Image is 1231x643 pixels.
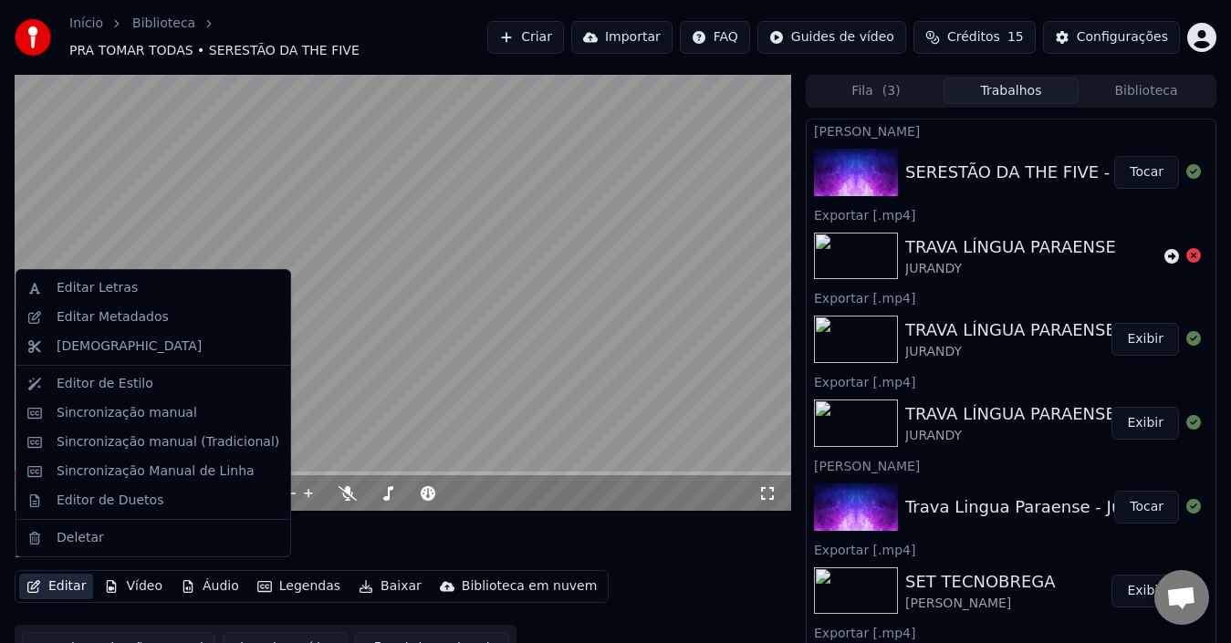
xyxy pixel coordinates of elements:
[807,454,1215,476] div: [PERSON_NAME]
[905,317,1116,343] div: TRAVA LÍNGUA PARAENSE
[69,42,360,60] span: PRA TOMAR TODAS • SERESTÃO DA THE FIVE
[807,203,1215,225] div: Exportar [.mp4]
[57,308,169,327] div: Editar Metadados
[905,343,1116,361] div: JURANDY
[1111,407,1179,440] button: Exibir
[173,574,246,599] button: Áudio
[905,494,1169,520] div: Trava Lingua Paraense - Jurandy
[57,337,202,356] div: [DEMOGRAPHIC_DATA]
[944,78,1079,104] button: Trabalhos
[1043,21,1180,54] button: Configurações
[69,15,487,60] nav: breadcrumb
[1077,28,1168,47] div: Configurações
[19,574,93,599] button: Editar
[807,370,1215,392] div: Exportar [.mp4]
[913,21,1036,54] button: Créditos15
[807,538,1215,560] div: Exportar [.mp4]
[57,492,163,510] div: Editor de Duetos
[15,19,51,56] img: youka
[905,427,1116,445] div: JURANDY
[807,286,1215,308] div: Exportar [.mp4]
[462,577,598,596] div: Biblioteca em nuvem
[132,15,195,33] a: Biblioteca
[905,569,1056,595] div: SET TECNOBREGA
[57,433,279,451] div: Sincronização manual (Tradicional)
[57,462,255,481] div: Sincronização Manual de Linha
[882,82,901,100] span: ( 3 )
[57,404,197,422] div: Sincronização manual
[487,21,564,54] button: Criar
[757,21,906,54] button: Guides de vídeo
[808,78,944,104] button: Fila
[69,15,103,33] a: Início
[905,595,1056,613] div: [PERSON_NAME]
[807,621,1215,643] div: Exportar [.mp4]
[905,260,1116,278] div: JURANDY
[1114,156,1179,189] button: Tocar
[947,28,1000,47] span: Créditos
[1114,491,1179,524] button: Tocar
[15,519,192,544] div: PRA TOMAR TODAS
[807,119,1215,141] div: [PERSON_NAME]
[57,279,138,297] div: Editar Letras
[250,574,348,599] button: Legendas
[1111,323,1179,356] button: Exibir
[571,21,673,54] button: Importar
[905,401,1116,427] div: TRAVA LÍNGUA PARAENSE
[351,574,429,599] button: Baixar
[1079,78,1214,104] button: Biblioteca
[57,375,153,393] div: Editor de Estilo
[1111,575,1179,607] button: Exibir
[680,21,750,54] button: FAQ
[15,544,192,563] div: SERESTÃO DA THE FIVE
[57,529,104,547] div: Deletar
[1007,28,1024,47] span: 15
[905,234,1116,260] div: TRAVA LÍNGUA PARAENSE
[97,574,170,599] button: Vídeo
[1154,570,1209,625] div: Bate-papo aberto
